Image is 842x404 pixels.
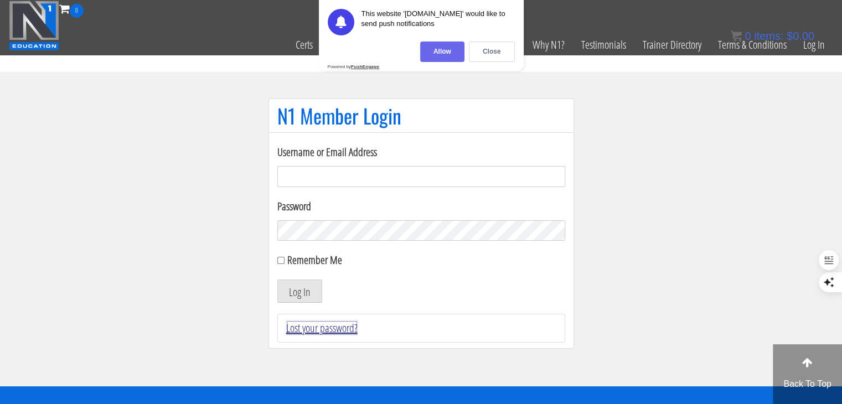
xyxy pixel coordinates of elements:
a: Certs [287,18,321,72]
span: $ [787,30,793,42]
h1: N1 Member Login [277,105,565,127]
img: n1-education [9,1,59,50]
a: Trainer Directory [634,18,710,72]
strong: PushEngage [351,64,379,69]
div: Powered by [328,64,380,69]
div: This website '[DOMAIN_NAME]' would like to send push notifications [361,9,515,35]
div: Close [469,42,515,62]
a: 0 items: $0.00 [731,30,814,42]
label: Username or Email Address [277,144,565,160]
a: Why N1? [524,18,573,72]
img: icon11.png [731,30,742,42]
a: Log In [795,18,833,72]
a: Lost your password? [286,320,358,335]
a: Terms & Conditions [710,18,795,72]
span: items: [754,30,783,42]
label: Password [277,198,565,215]
a: 0 [59,1,84,16]
bdi: 0.00 [787,30,814,42]
a: Testimonials [573,18,634,72]
span: 0 [745,30,751,42]
div: Allow [420,42,464,62]
label: Remember Me [287,252,342,267]
button: Log In [277,279,322,303]
span: 0 [70,4,84,18]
